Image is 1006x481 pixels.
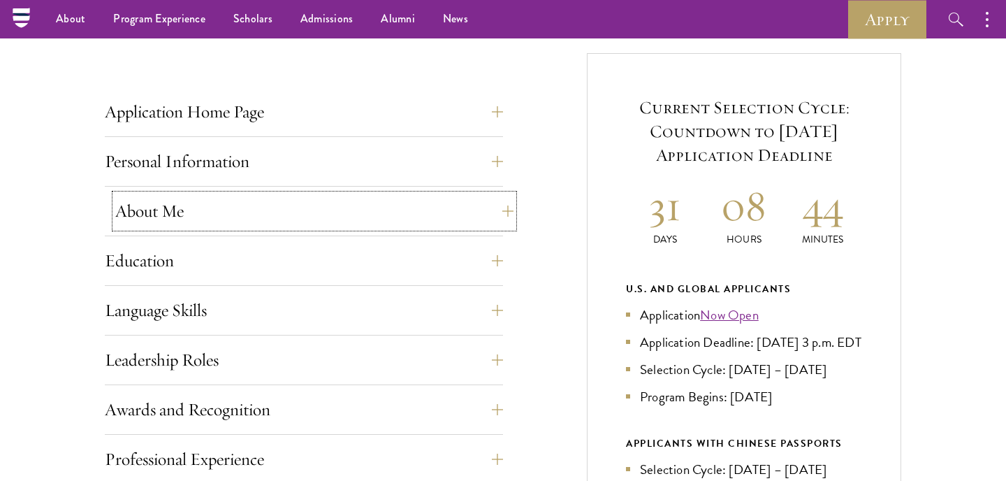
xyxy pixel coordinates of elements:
li: Selection Cycle: [DATE] – [DATE] [626,459,862,480]
button: Professional Experience [105,443,503,476]
button: Leadership Roles [105,343,503,377]
div: U.S. and Global Applicants [626,280,862,298]
p: Hours [705,232,784,247]
button: Personal Information [105,145,503,178]
a: Now Open [700,305,759,325]
button: About Me [115,194,513,228]
p: Days [626,232,705,247]
li: Application Deadline: [DATE] 3 p.m. EDT [626,332,862,352]
p: Minutes [783,232,862,247]
li: Program Begins: [DATE] [626,387,862,407]
li: Selection Cycle: [DATE] – [DATE] [626,359,862,380]
button: Education [105,244,503,278]
div: APPLICANTS WITH CHINESE PASSPORTS [626,435,862,452]
h2: 44 [783,180,862,232]
button: Language Skills [105,294,503,327]
h5: Current Selection Cycle: Countdown to [DATE] Application Deadline [626,96,862,167]
li: Application [626,305,862,325]
button: Application Home Page [105,95,503,129]
h2: 31 [626,180,705,232]
button: Awards and Recognition [105,393,503,426]
h2: 08 [705,180,784,232]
